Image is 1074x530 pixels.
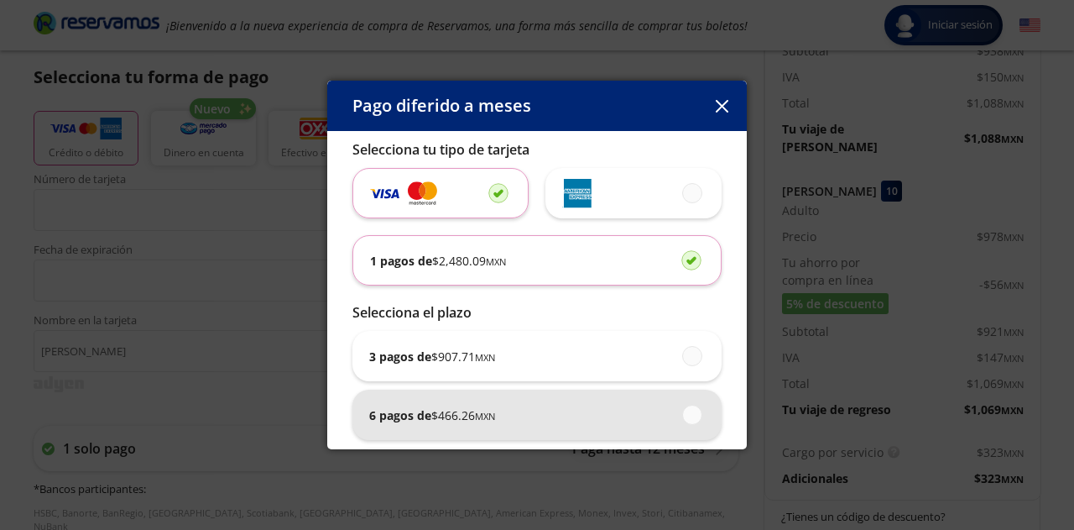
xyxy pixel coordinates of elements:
p: Selecciona el plazo [352,302,722,323]
small: MXN [475,410,495,422]
span: $ 2,480.09 [432,252,506,270]
span: $ 907.71 [431,348,495,365]
p: Pago diferido a meses [352,93,531,118]
p: 6 pagos de [369,407,495,424]
small: MXN [486,255,506,268]
p: Selecciona tu tipo de tarjeta [352,139,722,160]
img: svg+xml;base64,PD94bWwgdmVyc2lvbj0iMS4wIiBlbmNvZGluZz0iVVRGLTgiIHN0YW5kYWxvbmU9Im5vIj8+Cjxzdmcgd2... [562,179,592,208]
img: svg+xml;base64,PD94bWwgdmVyc2lvbj0iMS4wIiBlbmNvZGluZz0iVVRGLTgiIHN0YW5kYWxvbmU9Im5vIj8+Cjxzdmcgd2... [370,184,399,203]
p: 1 pagos de [370,252,506,270]
span: $ 466.26 [431,407,495,424]
img: svg+xml;base64,PD94bWwgdmVyc2lvbj0iMS4wIiBlbmNvZGluZz0iVVRGLTgiIHN0YW5kYWxvbmU9Im5vIj8+Cjxzdmcgd2... [408,180,437,207]
p: 3 pagos de [369,348,495,365]
small: MXN [475,351,495,364]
